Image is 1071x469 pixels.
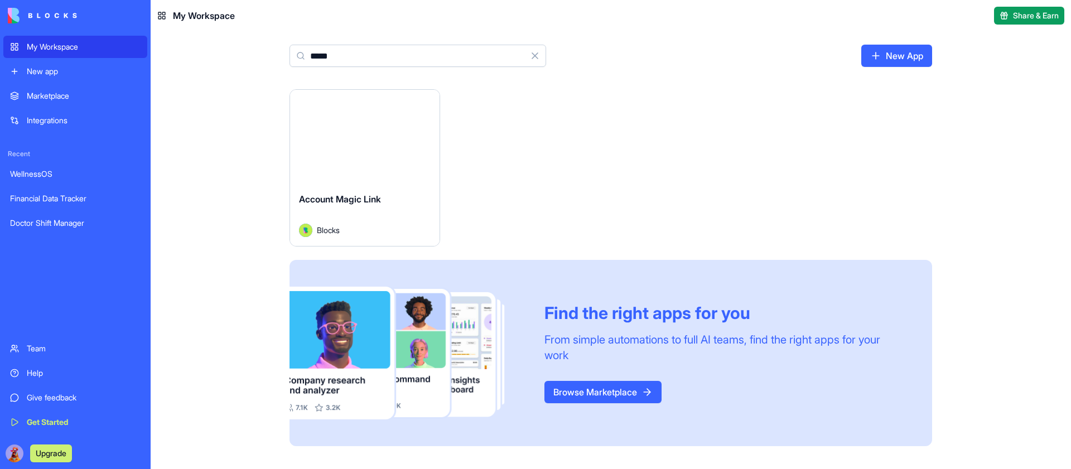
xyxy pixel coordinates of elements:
[10,217,141,229] div: Doctor Shift Manager
[3,337,147,360] a: Team
[524,45,546,67] button: Clear
[3,36,147,58] a: My Workspace
[3,187,147,210] a: Financial Data Tracker
[299,194,381,205] span: Account Magic Link
[3,411,147,433] a: Get Started
[3,149,147,158] span: Recent
[3,85,147,107] a: Marketplace
[6,444,23,462] img: Kuku_Large_sla5px.png
[3,212,147,234] a: Doctor Shift Manager
[27,368,141,379] div: Help
[30,444,72,462] button: Upgrade
[27,343,141,354] div: Team
[27,66,141,77] div: New app
[3,163,147,185] a: WellnessOS
[30,447,72,458] a: Upgrade
[173,9,235,22] span: My Workspace
[8,8,77,23] img: logo
[1013,10,1059,21] span: Share & Earn
[290,89,440,246] a: Account Magic LinkAvatarBlocks
[27,115,141,126] div: Integrations
[994,7,1064,25] button: Share & Earn
[544,381,662,403] a: Browse Marketplace
[290,287,527,420] img: Frame_181_egmpey.png
[861,45,932,67] a: New App
[10,193,141,204] div: Financial Data Tracker
[27,90,141,101] div: Marketplace
[317,224,340,236] span: Blocks
[27,41,141,52] div: My Workspace
[3,362,147,384] a: Help
[27,392,141,403] div: Give feedback
[3,386,147,409] a: Give feedback
[3,60,147,83] a: New app
[544,303,905,323] div: Find the right apps for you
[299,224,312,237] img: Avatar
[27,417,141,428] div: Get Started
[10,168,141,180] div: WellnessOS
[544,332,905,363] div: From simple automations to full AI teams, find the right apps for your work
[3,109,147,132] a: Integrations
